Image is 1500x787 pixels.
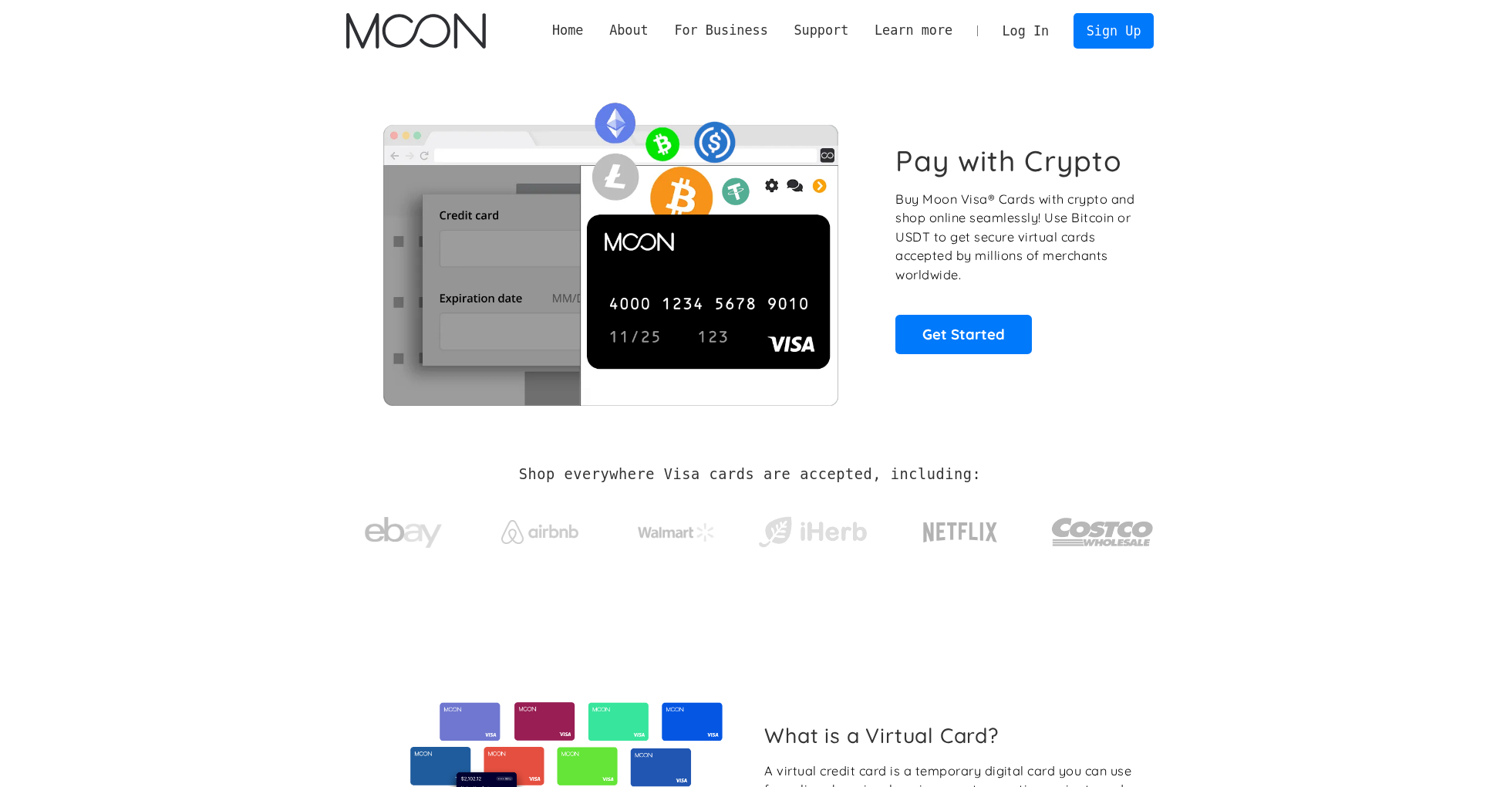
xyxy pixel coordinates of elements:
[619,508,733,549] a: Walmart
[892,498,1030,559] a: Netflix
[781,21,861,40] div: Support
[674,21,767,40] div: For Business
[501,520,578,544] img: Airbnb
[346,493,461,565] a: ebay
[794,21,848,40] div: Support
[662,21,781,40] div: For Business
[346,92,875,405] img: Moon Cards let you spend your crypto anywhere Visa is accepted.
[764,723,1141,748] h2: What is a Virtual Card?
[755,512,870,552] img: iHerb
[922,513,999,552] img: Netflix
[895,315,1032,353] a: Get Started
[346,13,486,49] img: Moon Logo
[539,21,596,40] a: Home
[1051,503,1154,561] img: Costco
[519,466,981,483] h2: Shop everywhere Visa cards are accepted, including:
[609,21,649,40] div: About
[596,21,661,40] div: About
[365,508,442,557] img: ebay
[1074,13,1154,48] a: Sign Up
[861,21,966,40] div: Learn more
[482,505,597,552] a: Airbnb
[875,21,952,40] div: Learn more
[1051,488,1154,569] a: Costco
[755,497,870,560] a: iHerb
[346,13,486,49] a: home
[989,14,1062,48] a: Log In
[895,190,1137,285] p: Buy Moon Visa® Cards with crypto and shop online seamlessly! Use Bitcoin or USDT to get secure vi...
[895,144,1122,178] h1: Pay with Crypto
[638,523,715,542] img: Walmart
